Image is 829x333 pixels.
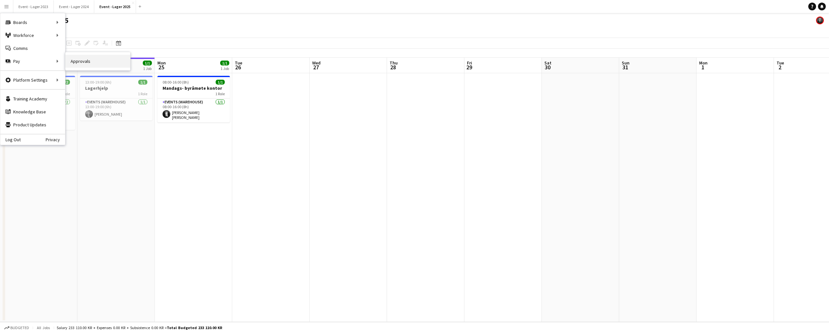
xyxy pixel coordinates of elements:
[235,60,242,66] span: Tue
[0,42,65,55] a: Comms
[699,60,708,66] span: Mon
[698,63,708,71] span: 1
[389,63,398,71] span: 28
[138,91,147,96] span: 1 Role
[621,63,630,71] span: 31
[220,61,229,65] span: 1/1
[13,0,54,13] button: Event - Lager 2023
[94,0,136,13] button: Event - Lager 2025
[0,55,65,68] div: Pay
[467,60,472,66] span: Fri
[36,325,51,330] span: All jobs
[0,105,65,118] a: Knowledge Base
[65,55,130,68] a: Approvals
[215,91,225,96] span: 1 Role
[85,80,111,85] span: 13:00-19:00 (6h)
[466,63,472,71] span: 29
[311,63,321,71] span: 27
[216,80,225,85] span: 1/1
[143,66,152,71] div: 1 Job
[57,325,222,330] div: Salary 233 110.00 KR + Expenses 0.00 KR + Subsistence 0.00 KR =
[816,17,824,24] app-user-avatar: Kemal Buljubasic
[156,63,166,71] span: 25
[221,66,229,71] div: 1 Job
[776,63,784,71] span: 2
[0,92,65,105] a: Training Academy
[46,137,65,142] a: Privacy
[157,98,230,122] app-card-role: Events (Warehouse)1/108:00-16:00 (8h)[PERSON_NAME] [PERSON_NAME]
[10,326,29,330] span: Budgeted
[157,60,166,66] span: Mon
[80,76,153,121] app-job-card: 13:00-19:00 (6h)1/1Lagerhjelp1 RoleEvents (Warehouse)1/113:00-19:00 (6h)[PERSON_NAME]
[390,60,398,66] span: Thu
[544,60,551,66] span: Sat
[777,60,784,66] span: Tue
[157,85,230,91] h3: Mandags- byråmøte kontor
[138,80,147,85] span: 1/1
[234,63,242,71] span: 26
[143,61,152,65] span: 1/1
[163,80,189,85] span: 08:00-16:00 (8h)
[312,60,321,66] span: Wed
[157,76,230,122] app-job-card: 08:00-16:00 (8h)1/1Mandags- byråmøte kontor1 RoleEvents (Warehouse)1/108:00-16:00 (8h)[PERSON_NAM...
[543,63,551,71] span: 30
[622,60,630,66] span: Sun
[54,0,94,13] button: Event - Lager 2024
[167,325,222,330] span: Total Budgeted 233 110.00 KR
[0,29,65,42] div: Workforce
[0,137,21,142] a: Log Out
[0,118,65,131] a: Product Updates
[80,98,153,121] app-card-role: Events (Warehouse)1/113:00-19:00 (6h)[PERSON_NAME]
[0,74,65,86] div: Platform Settings
[0,16,65,29] div: Boards
[80,85,153,91] h3: Lagerhjelp
[3,324,30,331] button: Budgeted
